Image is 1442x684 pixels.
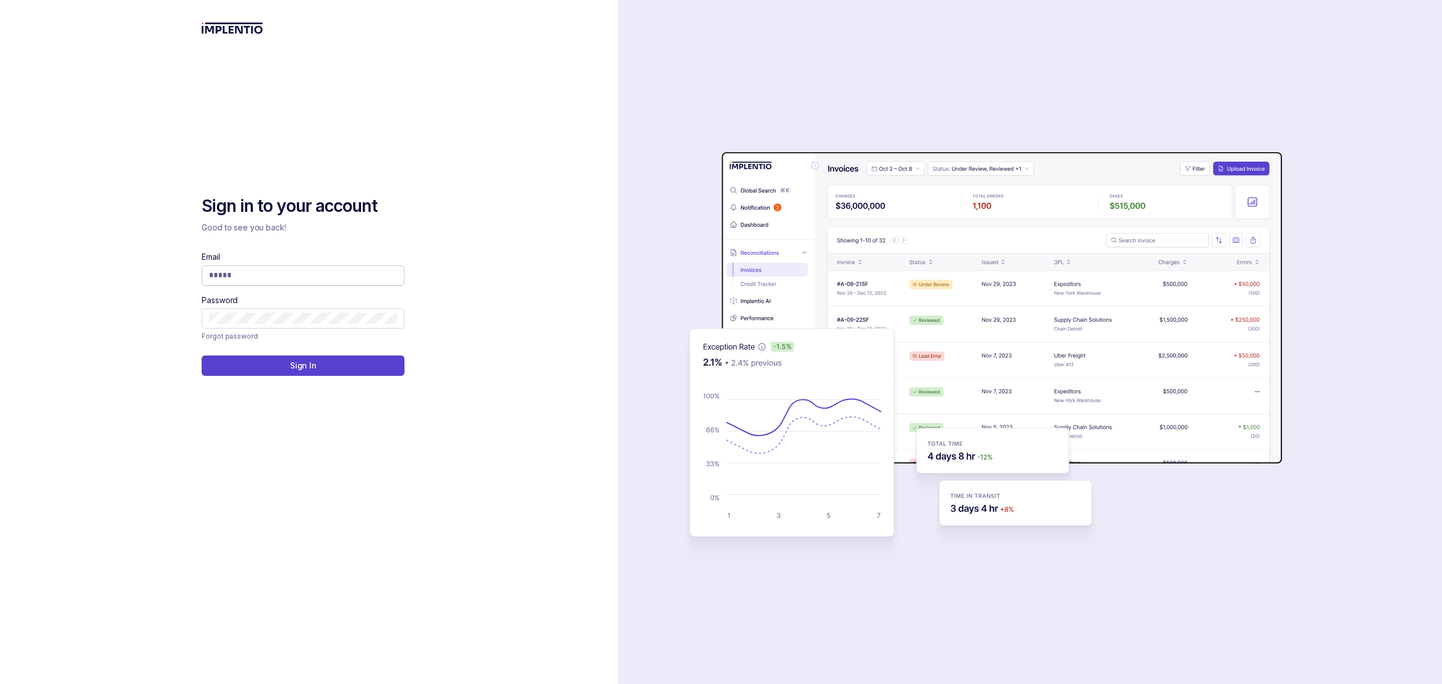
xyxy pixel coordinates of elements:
[202,331,257,342] a: Link Forgot password
[202,331,257,342] p: Forgot password
[290,360,317,371] p: Sign In
[202,195,404,217] h2: Sign in to your account
[202,23,263,34] img: logo
[649,117,1286,567] img: signin-background.svg
[202,356,404,376] button: Sign In
[202,222,404,233] p: Good to see you back!
[202,295,238,306] label: Password
[202,251,220,263] label: Email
